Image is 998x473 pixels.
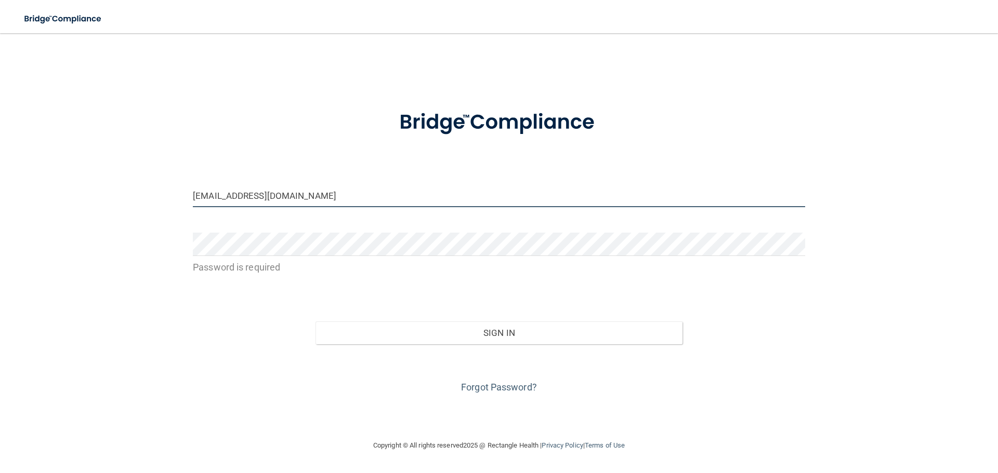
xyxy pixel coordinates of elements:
[542,441,583,449] a: Privacy Policy
[309,429,689,462] div: Copyright © All rights reserved 2025 @ Rectangle Health | |
[461,382,537,393] a: Forgot Password?
[378,96,620,150] img: bridge_compliance_login_screen.278c3ca4.svg
[791,190,804,202] keeper-lock: Open Keeper Popup
[193,184,805,207] input: Email
[585,441,625,449] a: Terms of Use
[16,8,111,30] img: bridge_compliance_login_screen.278c3ca4.svg
[791,238,804,250] keeper-lock: Open Keeper Popup
[316,321,683,344] button: Sign In
[193,259,805,276] p: Password is required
